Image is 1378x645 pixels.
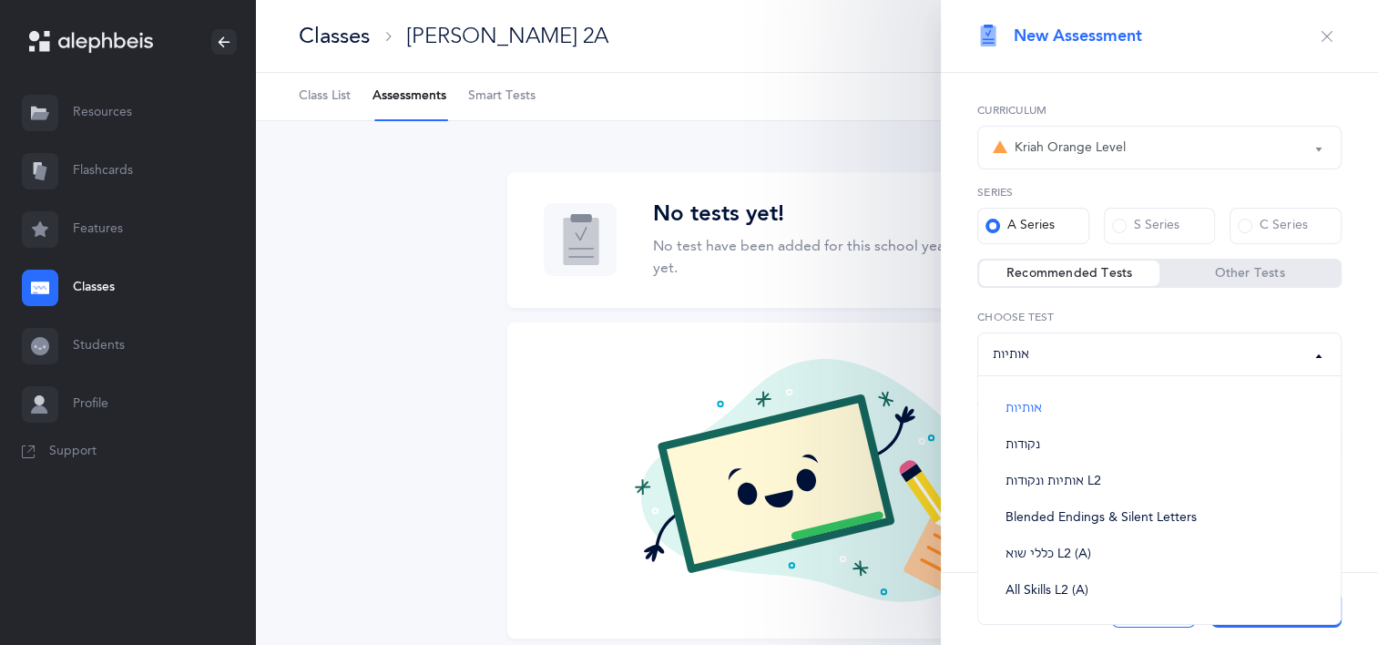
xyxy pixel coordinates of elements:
span: נקודות [1005,437,1040,454]
button: אותיות [977,333,1342,376]
div: אותיות [993,345,1029,364]
label: Recommended Tests [979,264,1159,282]
button: Kriah Orange Level [977,126,1342,169]
div: S Series [1112,217,1179,235]
span: כללי שוא L2 (A) [1005,547,1091,563]
span: Class List [299,87,351,106]
span: Support [49,443,97,461]
span: Blended Endings & Silent Letters [1005,510,1197,527]
label: Curriculum [977,102,1342,118]
p: No test have been added for this school year yet. [653,235,952,279]
div: A Series [985,217,1055,235]
div: C Series [1238,217,1307,235]
span: אותיות ונקודות L2 [1005,474,1101,490]
span: Smart Tests [468,87,536,106]
label: Other Tests [1159,264,1340,282]
div: [PERSON_NAME] 2A [406,21,608,51]
h3: No tests yet! [653,201,952,228]
div: Kriah Orange Level [993,137,1126,159]
label: Choose test [977,309,1342,325]
label: Series [977,184,1342,200]
div: Classes [299,21,370,51]
span: אותיות [1005,401,1042,417]
span: New Assessment [1014,25,1142,47]
span: All Skills L2 (A) [1005,583,1088,599]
